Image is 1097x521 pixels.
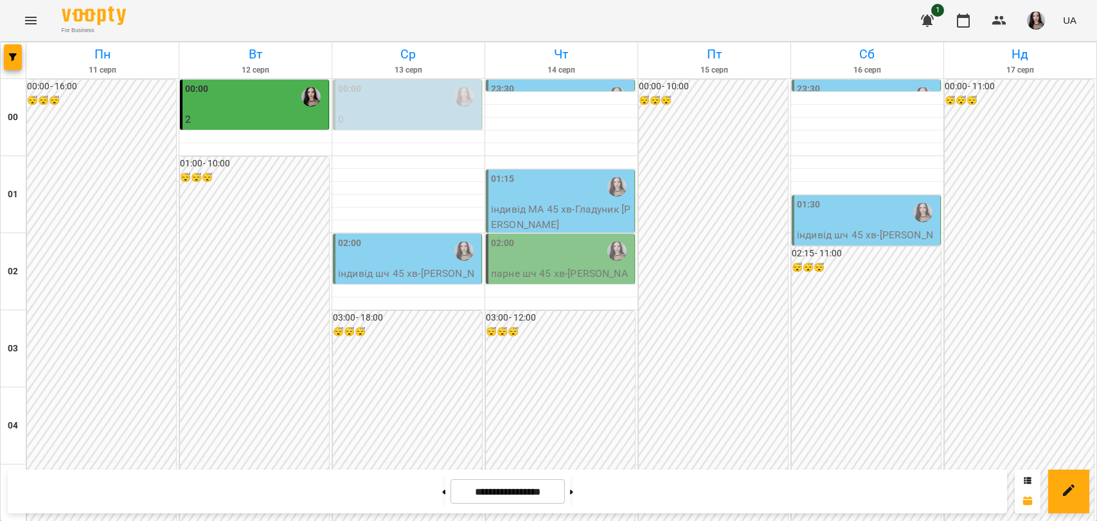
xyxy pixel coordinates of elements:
h6: 00 [8,110,18,125]
h6: 😴😴😴 [639,94,788,108]
label: 01:15 [491,172,515,186]
h6: 01 [8,188,18,202]
label: 23:30 [491,82,515,96]
img: Габорак Галина [607,242,627,261]
label: 02:00 [338,236,362,251]
label: 01:30 [797,198,821,212]
h6: Чт [487,44,636,64]
h6: 😴😴😴 [792,261,941,275]
p: індивід МА 45 хв - Гладуник [PERSON_NAME] [491,202,632,232]
h6: 14 серп [487,64,636,76]
h6: 😴😴😴 [486,325,635,339]
p: індивід шч 45 хв - [PERSON_NAME] [338,266,479,296]
p: індивід матем 45 хв ([PERSON_NAME]) [338,127,479,157]
h6: 😴😴😴 [180,171,329,185]
img: Габорак Галина [913,87,932,107]
img: Voopty Logo [62,6,126,25]
span: For Business [62,26,126,35]
h6: 00:00 - 16:00 [27,80,176,94]
h6: 01:00 - 10:00 [180,157,329,171]
img: Габорак Галина [454,87,474,107]
button: Menu [15,5,46,36]
h6: 😴😴😴 [945,94,1094,108]
img: Габорак Галина [913,203,932,222]
h6: 03 [8,342,18,356]
h6: 16 серп [793,64,941,76]
h6: 17 серп [946,64,1094,76]
h6: 11 серп [28,64,177,76]
img: Габорак Галина [607,177,627,197]
h6: 03:00 - 18:00 [333,311,482,325]
img: Габорак Галина [607,87,627,107]
h6: 12 серп [181,64,330,76]
h6: 😴😴😴 [27,94,176,108]
h6: 02 [8,265,18,279]
h6: Пн [28,44,177,64]
span: UA [1063,13,1076,27]
img: Габорак Галина [301,87,321,107]
p: індивід шч 45 хв - [PERSON_NAME] [797,227,938,258]
label: 00:00 [338,82,362,96]
h6: 😴😴😴 [333,325,482,339]
img: 23d2127efeede578f11da5c146792859.jpg [1027,12,1045,30]
h6: Ср [334,44,483,64]
label: 00:00 [185,82,209,96]
h6: Сб [793,44,941,64]
img: Габорак Галина [454,242,474,261]
p: 0 [338,112,479,127]
h6: 13 серп [334,64,483,76]
h6: Пт [640,44,789,64]
h6: 02:15 - 11:00 [792,247,941,261]
h6: 15 серп [640,64,789,76]
h6: 00:00 - 10:00 [639,80,788,94]
p: парне шч 45 хв - [PERSON_NAME] [491,266,632,296]
button: UA [1058,8,1082,32]
h6: Вт [181,44,330,64]
h6: 00:00 - 11:00 [945,80,1094,94]
p: парне шч 45 хв ([PERSON_NAME]) [185,127,326,157]
p: 2 [185,112,326,127]
label: 23:30 [797,82,821,96]
span: 1 [931,4,944,17]
h6: 04 [8,419,18,433]
label: 02:00 [491,236,515,251]
h6: 03:00 - 12:00 [486,311,635,325]
h6: Нд [946,44,1094,64]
